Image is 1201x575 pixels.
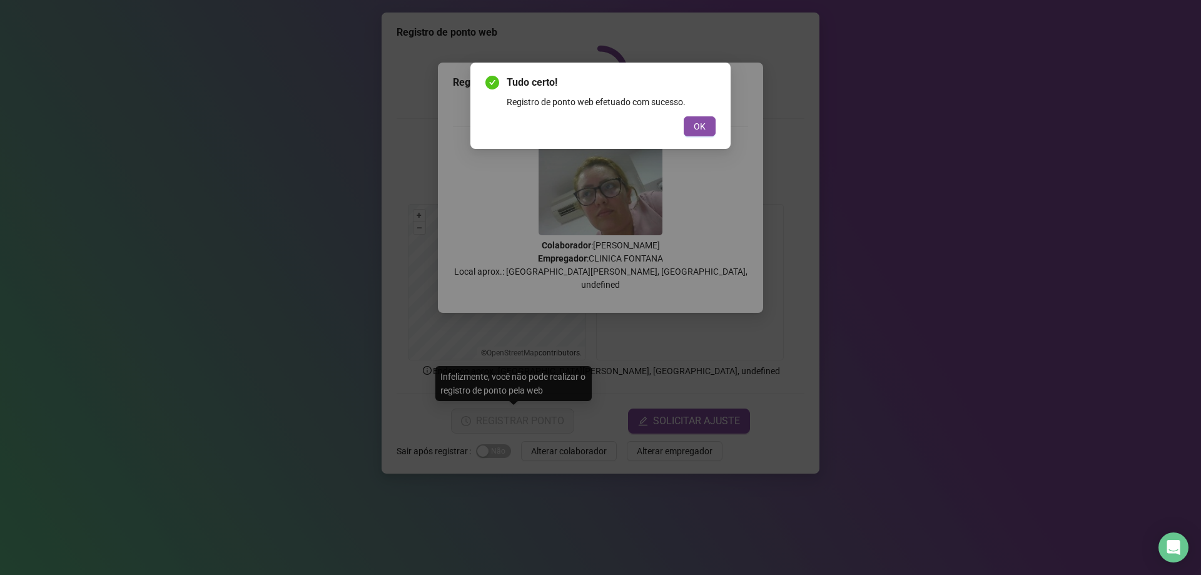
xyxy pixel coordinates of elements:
[684,116,716,136] button: OK
[507,75,716,90] span: Tudo certo!
[485,76,499,89] span: check-circle
[1158,532,1188,562] div: Open Intercom Messenger
[507,95,716,109] div: Registro de ponto web efetuado com sucesso.
[694,120,706,133] span: OK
